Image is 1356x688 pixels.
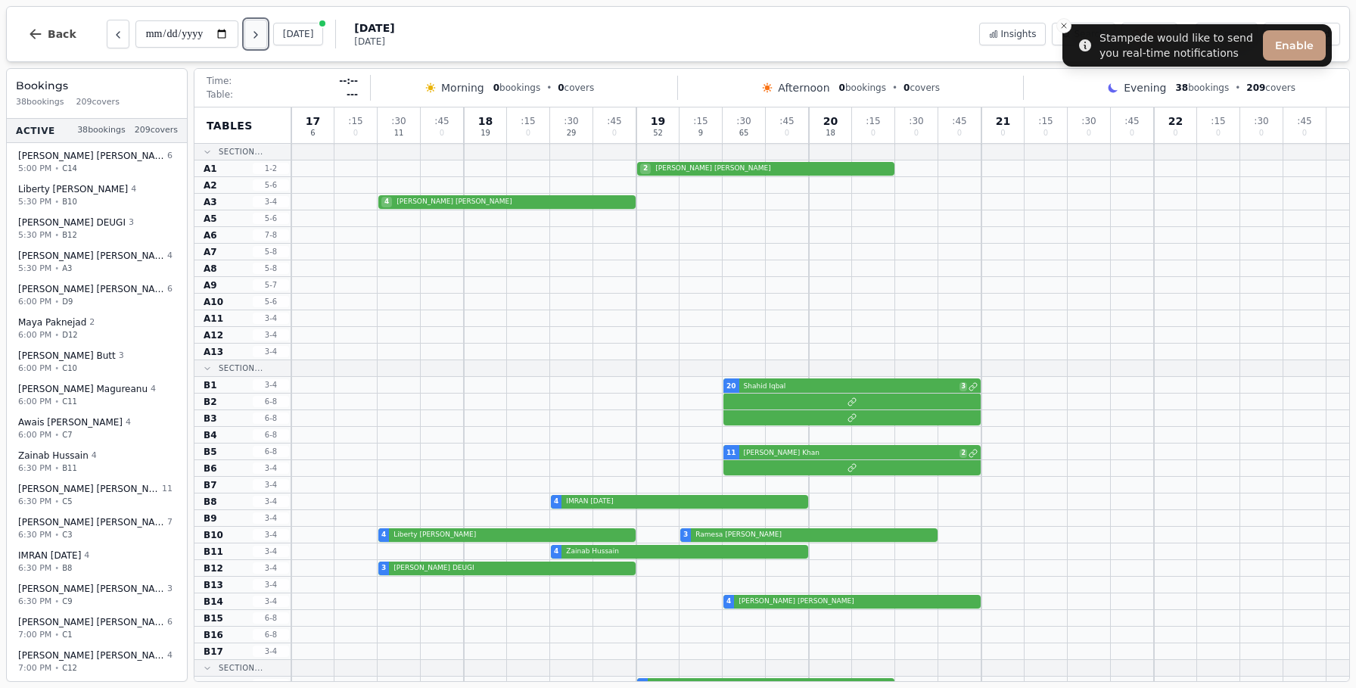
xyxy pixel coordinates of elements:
[18,416,123,428] span: Awais [PERSON_NAME]
[1052,23,1115,45] button: Search
[84,549,89,562] span: 4
[10,577,184,613] button: [PERSON_NAME] [PERSON_NAME]36:30 PM•C9
[62,196,77,207] span: B10
[698,129,703,137] span: 9
[204,446,217,458] span: B5
[18,616,164,628] span: [PERSON_NAME] [PERSON_NAME]
[54,496,59,507] span: •
[914,129,919,137] span: 0
[204,296,223,308] span: A10
[18,483,159,495] span: [PERSON_NAME] [PERSON_NAME]
[10,211,184,247] button: [PERSON_NAME] DEUGI35:30 PM•B12
[823,116,838,126] span: 20
[219,146,263,157] span: Section...
[381,563,386,574] span: 3
[1043,129,1048,137] span: 0
[62,562,72,574] span: B8
[10,644,184,680] button: [PERSON_NAME] [PERSON_NAME]47:00 PM•C12
[204,179,217,191] span: A2
[652,163,891,174] span: [PERSON_NAME] [PERSON_NAME]
[54,196,59,207] span: •
[167,150,173,163] span: 6
[10,611,184,646] button: [PERSON_NAME] [PERSON_NAME]67:00 PM•C1
[1211,117,1225,126] span: : 15
[18,216,126,229] span: [PERSON_NAME] DEUGI
[16,124,55,136] span: Active
[54,462,59,474] span: •
[253,646,289,657] span: 3 - 4
[726,596,731,607] span: 4
[253,246,289,257] span: 5 - 8
[1001,28,1037,40] span: Insights
[18,183,128,195] span: Liberty [PERSON_NAME]
[204,479,217,491] span: B7
[10,311,184,347] button: Maya Paknejad26:00 PM•D12
[54,562,59,574] span: •
[18,562,51,574] span: 6:30 PM
[651,116,665,126] span: 19
[204,512,217,525] span: B9
[10,478,184,513] button: [PERSON_NAME] [PERSON_NAME]116:30 PM•C5
[10,244,184,280] button: [PERSON_NAME] [PERSON_NAME]45:30 PM•A3
[253,279,289,291] span: 5 - 7
[204,412,217,425] span: B3
[481,129,490,137] span: 19
[62,229,77,241] span: B12
[253,313,289,324] span: 3 - 4
[204,229,217,241] span: A6
[1302,129,1307,137] span: 0
[779,117,794,126] span: : 45
[612,129,617,137] span: 0
[394,129,404,137] span: 11
[1173,129,1177,137] span: 0
[10,544,184,580] button: IMRAN [DATE]46:30 PM•B8
[253,229,289,241] span: 7 - 8
[478,116,493,126] span: 18
[167,583,173,596] span: 3
[62,496,72,507] span: C5
[979,23,1047,45] button: Insights
[129,216,134,229] span: 3
[253,196,289,207] span: 3 - 4
[253,213,289,224] span: 5 - 6
[151,383,156,396] span: 4
[741,381,959,392] span: Shahid Iqbal
[10,444,184,480] button: Zainab Hussain46:30 PM•B11
[18,295,51,308] span: 6:00 PM
[726,448,736,459] span: 11
[204,313,223,325] span: A11
[204,562,223,574] span: B12
[253,462,289,474] span: 3 - 4
[62,263,72,274] span: A3
[204,496,217,508] span: B8
[18,649,164,662] span: [PERSON_NAME] [PERSON_NAME]
[204,579,223,591] span: B13
[204,629,223,641] span: B16
[253,496,289,507] span: 3 - 4
[839,82,886,94] span: bookings
[54,263,59,274] span: •
[692,530,935,540] span: Ramesa [PERSON_NAME]
[1246,82,1295,94] span: covers
[1168,116,1183,126] span: 22
[77,124,126,137] span: 38 bookings
[135,124,178,137] span: 209 covers
[10,378,184,413] button: [PERSON_NAME] Magureanu46:00 PM•C11
[554,546,558,557] span: 4
[1175,82,1229,94] span: bookings
[89,316,95,329] span: 2
[1038,117,1053,126] span: : 15
[354,36,394,48] span: [DATE]
[253,346,289,357] span: 3 - 4
[866,117,880,126] span: : 15
[126,416,131,429] span: 4
[54,429,59,441] span: •
[54,596,59,607] span: •
[18,383,148,395] span: [PERSON_NAME] Magureanu
[18,195,51,208] span: 5:30 PM
[306,116,320,126] span: 17
[18,549,81,562] span: IMRAN [DATE]
[18,583,164,595] span: [PERSON_NAME] [PERSON_NAME]
[16,96,64,109] span: 38 bookings
[62,296,73,307] span: D9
